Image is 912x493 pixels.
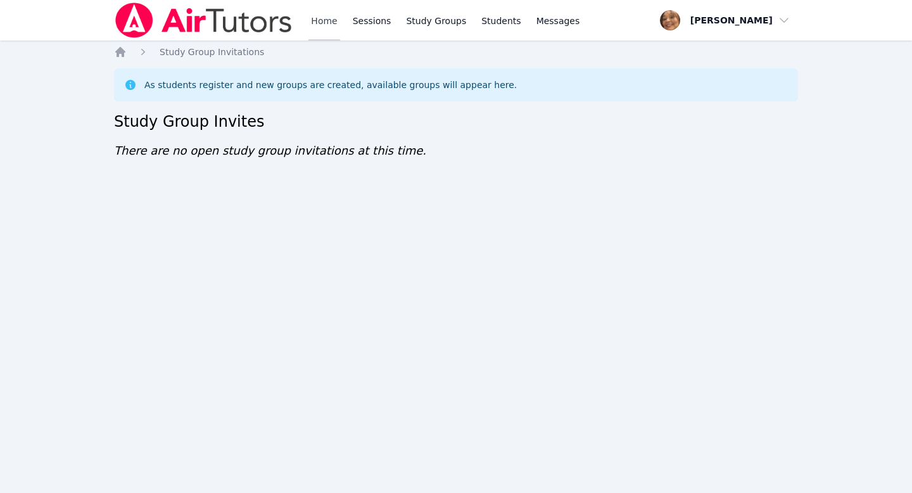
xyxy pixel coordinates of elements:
[114,112,798,132] h2: Study Group Invites
[144,79,517,91] div: As students register and new groups are created, available groups will appear here.
[160,46,264,58] a: Study Group Invitations
[160,47,264,57] span: Study Group Invitations
[114,3,293,38] img: Air Tutors
[114,46,798,58] nav: Breadcrumb
[114,144,426,157] span: There are no open study group invitations at this time.
[536,15,580,27] span: Messages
